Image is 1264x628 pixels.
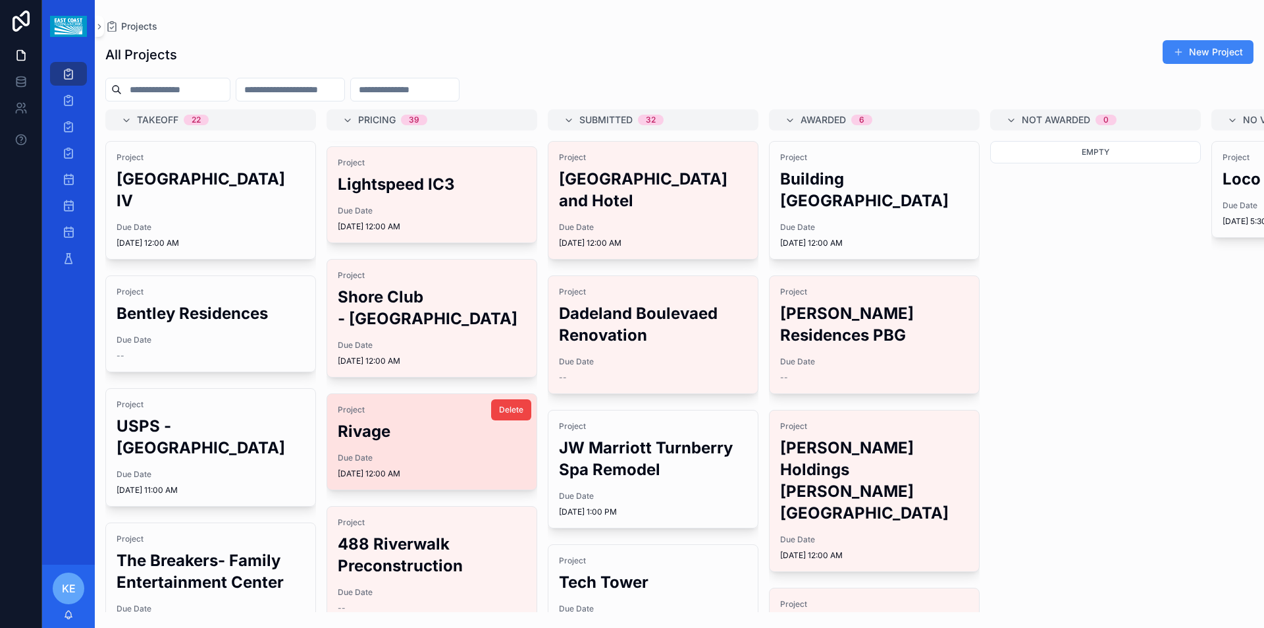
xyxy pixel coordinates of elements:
[1022,113,1090,127] span: Not Awarded
[801,113,846,127] span: Awarded
[327,506,537,625] a: Project488 Riverwalk PreconstructionDue Date--
[117,485,305,496] span: [DATE] 11:00 AM
[559,437,747,480] h2: JW Marriott Turnberry Spa Remodel
[117,469,305,480] span: Due Date
[105,20,157,33] a: Projects
[117,302,305,324] h2: Bentley Residences
[117,415,305,459] h2: USPS - [GEOGRAPHIC_DATA]
[1103,115,1109,125] div: 0
[780,168,968,212] h2: Building [GEOGRAPHIC_DATA]
[117,335,305,345] span: Due Date
[137,113,178,127] span: Takeoff
[358,113,396,127] span: Pricing
[62,581,76,596] span: KE
[559,168,747,212] h2: [GEOGRAPHIC_DATA] and Hotel
[338,270,526,281] span: Project
[579,113,633,127] span: Submitted
[559,238,747,248] span: [DATE] 12:00 AM
[780,222,968,233] span: Due Date
[559,421,747,432] span: Project
[559,556,747,566] span: Project
[780,357,968,367] span: Due Date
[559,571,747,593] h2: Tech Tower
[42,53,95,287] div: scrollable content
[117,238,305,248] span: [DATE] 12:00 AM
[548,275,758,394] a: ProjectDadeland Boulevaed RenovationDue Date--
[117,604,305,614] span: Due Date
[780,372,788,383] span: --
[327,259,537,378] a: ProjectShore Club - [GEOGRAPHIC_DATA]Due Date[DATE] 12:00 AM
[559,357,747,367] span: Due Date
[121,20,157,33] span: Projects
[338,157,526,168] span: Project
[769,141,980,260] a: ProjectBuilding [GEOGRAPHIC_DATA]Due Date[DATE] 12:00 AM
[117,550,305,593] h2: The Breakers- Family Entertainment Center
[780,152,968,163] span: Project
[499,405,523,415] span: Delete
[338,603,346,614] span: --
[1163,40,1253,64] button: New Project
[559,604,747,614] span: Due Date
[338,453,526,463] span: Due Date
[117,152,305,163] span: Project
[780,437,968,524] h2: [PERSON_NAME] Holdings [PERSON_NAME][GEOGRAPHIC_DATA]
[338,173,526,195] h2: Lightspeed IC3
[117,534,305,544] span: Project
[105,388,316,507] a: ProjectUSPS - [GEOGRAPHIC_DATA]Due Date[DATE] 11:00 AM
[769,275,980,394] a: Project[PERSON_NAME] Residences PBGDue Date--
[105,275,316,372] a: ProjectBentley ResidencesDue Date--
[559,507,747,517] span: [DATE] 1:00 PM
[780,534,968,545] span: Due Date
[338,420,526,442] h2: Rivage
[559,152,747,163] span: Project
[559,491,747,501] span: Due Date
[1082,147,1109,157] span: Empty
[548,141,758,260] a: Project[GEOGRAPHIC_DATA] and HotelDue Date[DATE] 12:00 AM
[338,340,526,351] span: Due Date
[338,206,526,216] span: Due Date
[327,146,537,243] a: ProjectLightspeed IC3Due Date[DATE] 12:00 AM
[780,302,968,346] h2: [PERSON_NAME] Residences PBG
[559,287,747,297] span: Project
[646,115,656,125] div: 32
[559,222,747,233] span: Due Date
[50,16,86,37] img: App logo
[780,421,968,432] span: Project
[117,168,305,212] h2: [GEOGRAPHIC_DATA] IV
[327,393,537,490] a: ProjectRivageDue Date[DATE] 12:00 AMDelete
[780,599,968,610] span: Project
[780,287,968,297] span: Project
[117,351,124,361] span: --
[338,356,526,366] span: [DATE] 12:00 AM
[117,399,305,410] span: Project
[548,410,758,528] a: ProjectJW Marriott Turnberry Spa RemodelDue Date[DATE] 1:00 PM
[559,302,747,346] h2: Dadeland Boulevaed Renovation
[338,286,526,329] h2: Shore Club - [GEOGRAPHIC_DATA]
[338,533,526,577] h2: 488 Riverwalk Preconstruction
[192,115,201,125] div: 22
[338,469,526,479] span: [DATE] 12:00 AM
[769,410,980,572] a: Project[PERSON_NAME] Holdings [PERSON_NAME][GEOGRAPHIC_DATA]Due Date[DATE] 12:00 AM
[780,550,968,561] span: [DATE] 12:00 AM
[105,141,316,260] a: Project[GEOGRAPHIC_DATA] IVDue Date[DATE] 12:00 AM
[338,587,526,598] span: Due Date
[338,221,526,232] span: [DATE] 12:00 AM
[338,517,526,528] span: Project
[559,372,567,383] span: --
[105,45,177,64] h1: All Projects
[859,115,864,125] div: 6
[409,115,419,125] div: 39
[338,405,526,415] span: Project
[491,399,531,420] button: Delete
[780,238,968,248] span: [DATE] 12:00 AM
[117,287,305,297] span: Project
[117,222,305,233] span: Due Date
